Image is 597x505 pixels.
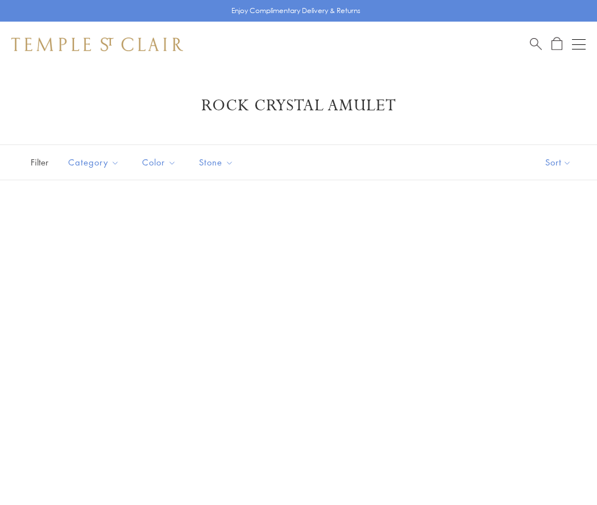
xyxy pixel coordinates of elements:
[136,155,185,169] span: Color
[190,150,242,175] button: Stone
[572,38,586,51] button: Open navigation
[231,5,360,16] p: Enjoy Complimentary Delivery & Returns
[60,150,128,175] button: Category
[11,38,183,51] img: Temple St. Clair
[520,145,597,180] button: Show sort by
[28,96,569,116] h1: Rock Crystal Amulet
[134,150,185,175] button: Color
[530,37,542,51] a: Search
[193,155,242,169] span: Stone
[63,155,128,169] span: Category
[552,37,562,51] a: Open Shopping Bag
